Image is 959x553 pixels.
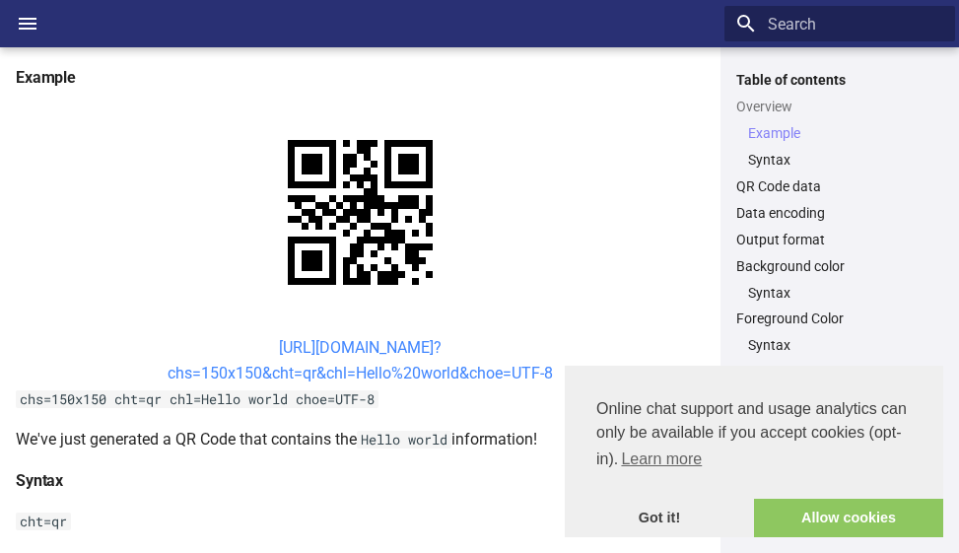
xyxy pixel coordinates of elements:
[748,284,943,302] a: Syntax
[736,336,943,354] nav: Foreground Color
[736,124,943,169] nav: Overview
[748,336,943,354] a: Syntax
[16,468,705,494] h4: Syntax
[16,427,705,452] p: We've just generated a QR Code that contains the information!
[168,338,553,382] a: [URL][DOMAIN_NAME]?chs=150x150&cht=qr&chl=Hello%20world&choe=UTF-8
[16,513,71,530] code: cht=qr
[618,445,705,474] a: learn more about cookies
[16,65,705,91] h4: Example
[736,204,943,222] a: Data encoding
[736,98,943,115] a: Overview
[736,257,943,275] a: Background color
[16,390,378,408] code: chs=150x150 cht=qr chl=Hello world choe=UTF-8
[736,231,943,248] a: Output format
[596,397,912,474] span: Online chat support and usage analytics can only be available if you accept cookies (opt-in).
[736,363,943,380] a: Error correction level and margin
[724,6,955,41] input: Search
[565,499,754,538] a: dismiss cookie message
[724,71,955,381] nav: Table of contents
[748,151,943,169] a: Syntax
[754,499,943,538] a: allow cookies
[748,124,943,142] a: Example
[736,177,943,195] a: QR Code data
[736,310,943,327] a: Foreground Color
[565,366,943,537] div: cookieconsent
[736,284,943,302] nav: Background color
[253,105,467,319] img: chart
[357,431,451,449] code: Hello world
[724,71,955,89] label: Table of contents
